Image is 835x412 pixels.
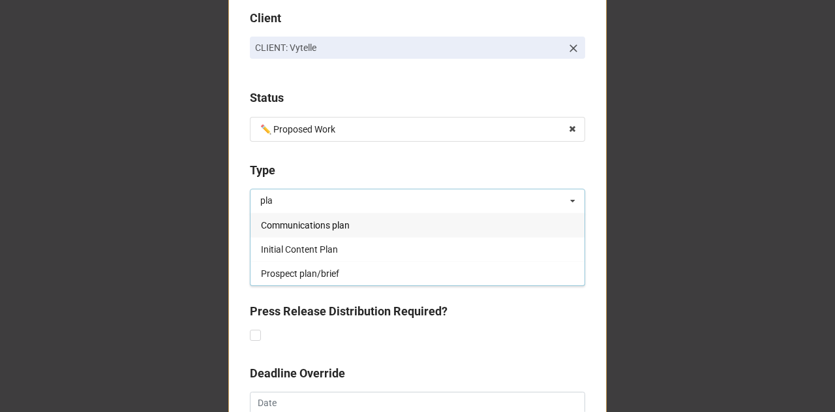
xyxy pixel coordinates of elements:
label: Deadline Override [250,364,345,383]
label: Press Release Distribution Required? [250,302,448,321]
p: CLIENT: Vytelle [255,41,562,54]
label: Status [250,89,284,107]
span: Communications plan [261,220,350,230]
span: Initial Content Plan [261,244,338,255]
label: Type [250,161,275,180]
label: Client [250,9,281,27]
span: Prospect plan/brief [261,268,339,279]
div: ✏️ Proposed Work [260,125,335,134]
